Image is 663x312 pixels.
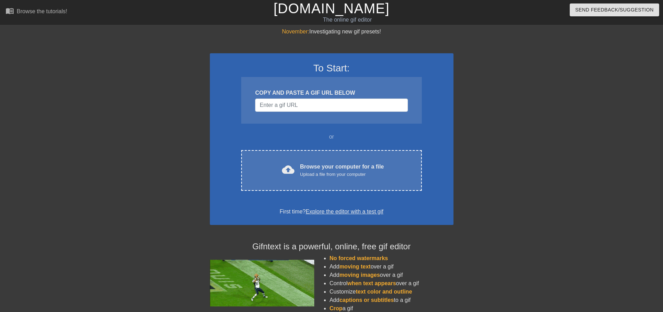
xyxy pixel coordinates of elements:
span: Crop [330,305,342,311]
li: Add over a gif [330,263,453,271]
a: Explore the editor with a test gif [306,209,383,214]
div: The online gif editor [224,16,470,24]
button: Send Feedback/Suggestion [570,3,659,16]
span: text color and outline [356,289,412,295]
div: or [228,133,435,141]
img: football_small.gif [210,260,314,306]
span: menu_book [6,7,14,15]
h3: To Start: [219,62,444,74]
h4: Gifntext is a powerful, online, free gif editor [210,242,453,252]
a: [DOMAIN_NAME] [274,1,389,16]
span: Send Feedback/Suggestion [575,6,654,14]
li: Add to a gif [330,296,453,304]
div: Browse your computer for a file [300,163,384,178]
span: No forced watermarks [330,255,388,261]
li: Control over a gif [330,279,453,288]
span: when text appears [347,280,396,286]
span: November: [282,29,309,34]
input: Username [255,99,408,112]
div: COPY AND PASTE A GIF URL BELOW [255,89,408,97]
div: Browse the tutorials! [17,8,67,14]
span: cloud_upload [282,163,294,176]
span: captions or subtitles [339,297,394,303]
span: moving text [339,264,371,270]
div: First time? [219,208,444,216]
li: Customize [330,288,453,296]
div: Upload a file from your computer [300,171,384,178]
span: moving images [339,272,380,278]
a: Browse the tutorials! [6,7,67,17]
li: Add over a gif [330,271,453,279]
div: Investigating new gif presets! [210,28,453,36]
